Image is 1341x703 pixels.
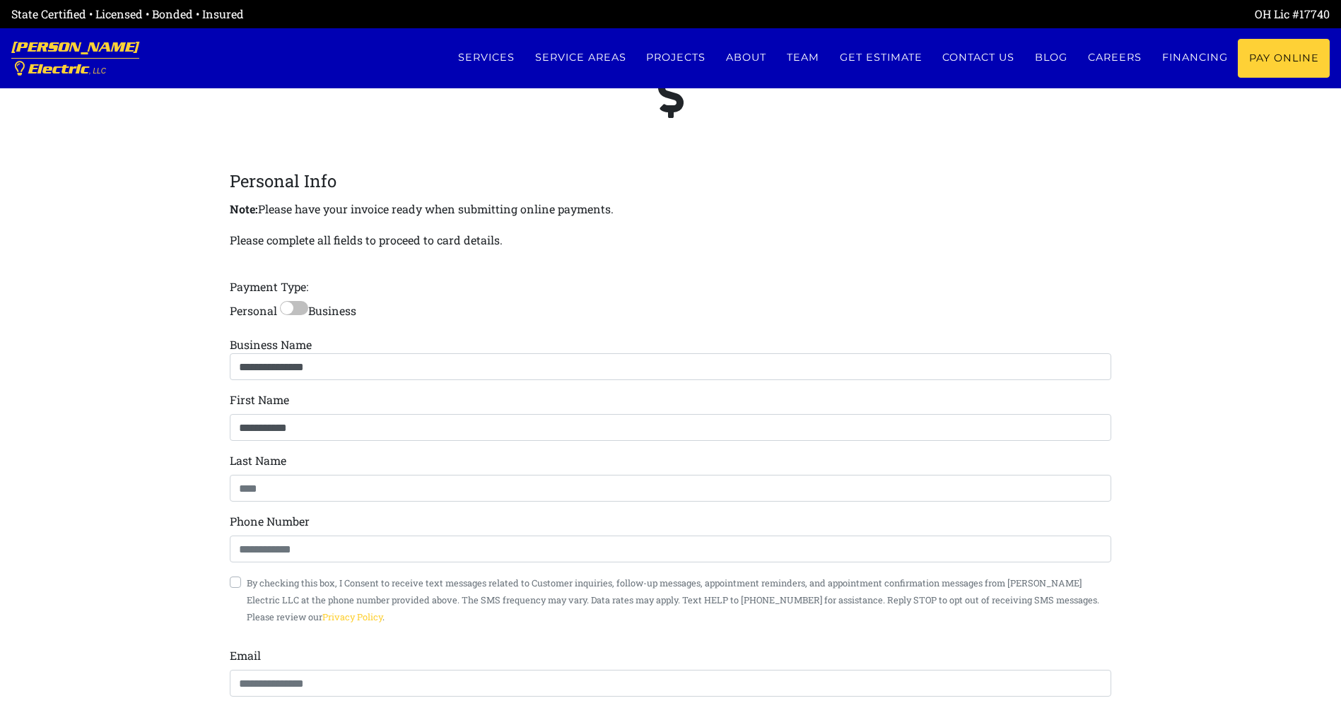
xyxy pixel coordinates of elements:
a: Projects [636,39,716,76]
div: State Certified • Licensed • Bonded • Insured [11,6,671,23]
a: [PERSON_NAME] Electric, LLC [11,28,139,88]
p: Please complete all fields to proceed to card details. [230,230,503,250]
a: Blog [1025,39,1078,76]
label: Business Name [230,337,312,352]
span: , LLC [89,67,106,75]
div: Personal Business [230,168,1112,697]
label: Phone Number [230,513,310,530]
a: Service Areas [525,39,636,76]
a: Services [447,39,525,76]
small: By checking this box, I Consent to receive text messages related to Customer inquiries, follow-up... [247,577,1099,622]
label: Email [230,647,261,664]
a: Get estimate [829,39,932,76]
div: OH Lic #17740 [671,6,1330,23]
legend: Personal Info [230,168,1112,194]
label: First Name [230,391,289,408]
label: Last Name [230,452,286,469]
a: About [716,39,777,76]
a: Careers [1078,39,1152,76]
a: Pay Online [1238,39,1330,78]
a: Team [777,39,830,76]
a: Privacy Policy [322,611,382,622]
a: Contact us [932,39,1025,76]
a: Financing [1152,39,1238,76]
p: Please have your invoice ready when submitting online payments. [230,199,1112,219]
strong: Note: [230,201,258,216]
label: Payment Type: [230,278,308,295]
